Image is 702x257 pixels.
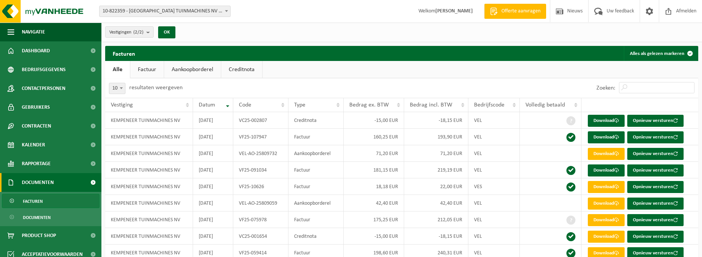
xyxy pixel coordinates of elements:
[468,228,520,245] td: VEL
[404,162,468,178] td: 219,19 EUR
[404,228,468,245] td: -18,15 EUR
[627,231,684,243] button: Opnieuw versturen
[233,112,288,129] td: VC25-002807
[193,112,234,129] td: [DATE]
[288,112,343,129] td: Creditnota
[105,26,154,38] button: Vestigingen(2/2)
[233,145,288,162] td: VEL-AO-25809732
[344,228,405,245] td: -15,00 EUR
[404,112,468,129] td: -18,15 EUR
[588,148,625,160] a: Download
[239,102,251,108] span: Code
[233,178,288,195] td: VF25-10626
[129,85,183,91] label: resultaten weergeven
[105,145,193,162] td: KEMPENEER TUINMACHINES NV
[588,214,625,226] a: Download
[233,129,288,145] td: VF25-107947
[193,211,234,228] td: [DATE]
[500,8,542,15] span: Offerte aanvragen
[627,164,684,176] button: Opnieuw versturen
[105,129,193,145] td: KEMPENEER TUINMACHINES NV
[404,211,468,228] td: 212,05 EUR
[105,61,130,78] a: Alle
[349,102,389,108] span: Bedrag ex. BTW
[288,228,343,245] td: Creditnota
[111,102,133,108] span: Vestiging
[468,112,520,129] td: VEL
[233,195,288,211] td: VEL-AO-25809059
[627,181,684,193] button: Opnieuw versturen
[288,129,343,145] td: Factuur
[588,198,625,210] a: Download
[344,211,405,228] td: 175,25 EUR
[596,85,615,91] label: Zoeken:
[468,145,520,162] td: VEL
[105,195,193,211] td: KEMPENEER TUINMACHINES NV
[344,162,405,178] td: 181,15 EUR
[105,46,143,61] h2: Facturen
[233,162,288,178] td: VF25-091034
[294,102,305,108] span: Type
[404,178,468,195] td: 22,00 EUR
[588,115,625,127] a: Download
[22,154,51,173] span: Rapportage
[288,195,343,211] td: Aankoopborderel
[2,194,100,208] a: Facturen
[22,173,54,192] span: Documenten
[193,145,234,162] td: [DATE]
[164,61,221,78] a: Aankoopborderel
[199,102,215,108] span: Datum
[99,6,231,17] span: 10-822359 - KEMPENEER TUINMACHINES NV - ITTERBEEK
[288,178,343,195] td: Factuur
[627,214,684,226] button: Opnieuw versturen
[435,8,473,14] strong: [PERSON_NAME]
[22,60,66,79] span: Bedrijfsgegevens
[588,131,625,143] a: Download
[474,102,504,108] span: Bedrijfscode
[193,195,234,211] td: [DATE]
[288,145,343,162] td: Aankoopborderel
[588,231,625,243] a: Download
[100,6,230,17] span: 10-822359 - KEMPENEER TUINMACHINES NV - ITTERBEEK
[193,228,234,245] td: [DATE]
[22,41,50,60] span: Dashboard
[627,198,684,210] button: Opnieuw versturen
[468,178,520,195] td: VES
[344,145,405,162] td: 71,20 EUR
[109,83,125,94] span: 10
[221,61,262,78] a: Creditnota
[288,162,343,178] td: Factuur
[22,135,45,154] span: Kalender
[23,194,43,208] span: Facturen
[624,46,697,61] button: Alles als gelezen markeren
[105,211,193,228] td: KEMPENEER TUINMACHINES NV
[105,228,193,245] td: KEMPENEER TUINMACHINES NV
[468,129,520,145] td: VEL
[344,178,405,195] td: 18,18 EUR
[158,26,175,38] button: OK
[22,23,45,41] span: Navigatie
[484,4,546,19] a: Offerte aanvragen
[105,178,193,195] td: KEMPENEER TUINMACHINES NV
[410,102,452,108] span: Bedrag incl. BTW
[193,178,234,195] td: [DATE]
[588,181,625,193] a: Download
[193,162,234,178] td: [DATE]
[404,129,468,145] td: 193,90 EUR
[588,164,625,176] a: Download
[23,210,51,225] span: Documenten
[133,30,143,35] count: (2/2)
[468,211,520,228] td: VEL
[404,145,468,162] td: 71,20 EUR
[627,148,684,160] button: Opnieuw versturen
[22,98,50,117] span: Gebruikers
[22,79,65,98] span: Contactpersonen
[22,117,51,135] span: Contracten
[288,211,343,228] td: Factuur
[344,112,405,129] td: -15,00 EUR
[22,226,56,245] span: Product Shop
[233,211,288,228] td: VF25-075978
[404,195,468,211] td: 42,40 EUR
[193,129,234,145] td: [DATE]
